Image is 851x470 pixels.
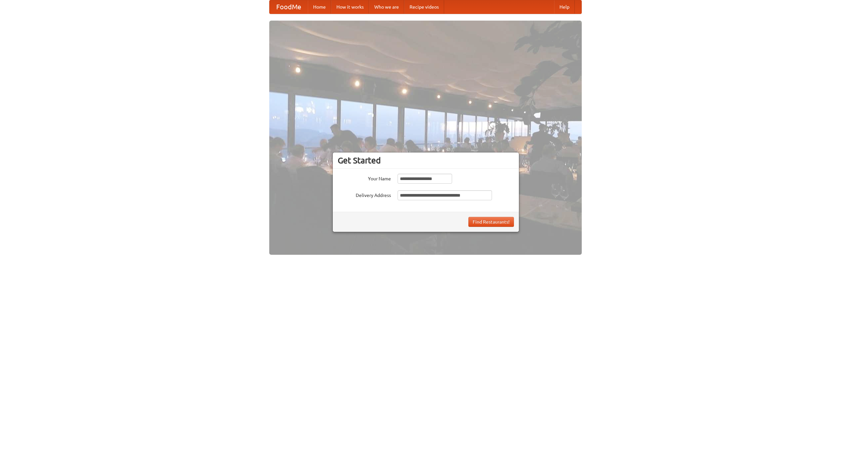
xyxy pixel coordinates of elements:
a: FoodMe [270,0,308,14]
a: How it works [331,0,369,14]
a: Recipe videos [404,0,444,14]
a: Who we are [369,0,404,14]
label: Delivery Address [338,190,391,199]
a: Help [554,0,575,14]
h3: Get Started [338,155,514,165]
label: Your Name [338,174,391,182]
button: Find Restaurants! [468,217,514,227]
a: Home [308,0,331,14]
